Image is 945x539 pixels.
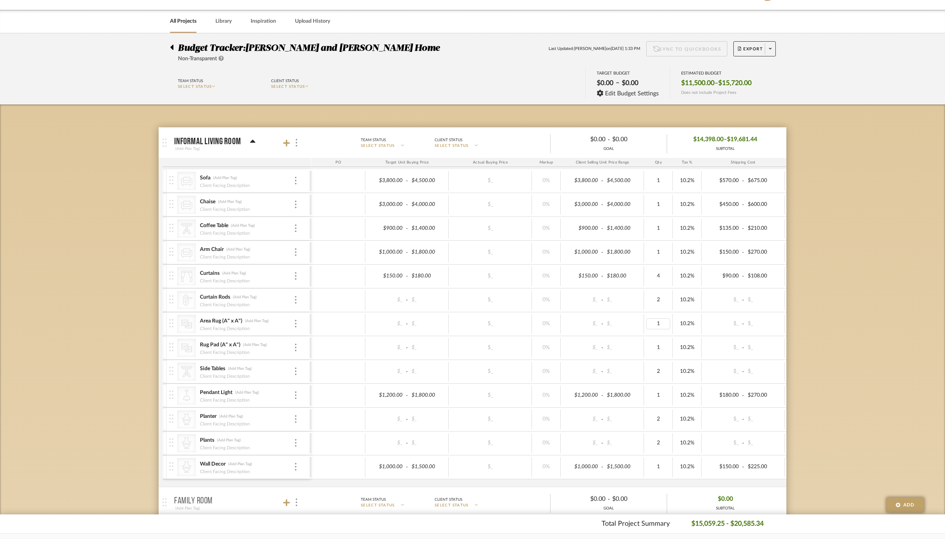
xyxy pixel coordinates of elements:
span: on [606,46,611,52]
p: Family Room [174,497,213,506]
div: $135.00 [704,223,741,234]
div: $_ [409,414,446,425]
mat-expansion-panel-header: Wall Decor(Add Plan Tag)Client Facing Description$1,000.00-$1,500.00$_0%$1,000.00-$1,500.00110.2%... [162,455,942,479]
div: $150.00 [563,271,600,282]
span: - [405,177,409,185]
div: 0% [534,294,558,305]
div: $1,800.00 [409,247,446,258]
span: - [600,201,605,209]
span: [PERSON_NAME] and [PERSON_NAME] Home [245,44,440,53]
div: (Add Plan Tag) [243,342,267,347]
span: [DATE] 1:33 PM [611,46,640,52]
div: $1,000.00 [368,461,405,472]
span: - [608,135,610,144]
div: 10.2% [675,366,699,377]
div: $_ [469,461,511,472]
div: $_ [745,438,783,449]
div: Client Facing Description [200,420,250,428]
mat-expansion-panel-header: Plants(Add Plan Tag)Client Facing Description$_-$_$_0%$_-$_210.2%$_-$_ [162,432,942,455]
div: $_ [745,294,783,305]
a: Library [215,16,232,26]
img: 3dots-v.svg [295,320,296,327]
div: $0.00 [610,134,661,145]
img: 3dots-v.svg [296,139,297,146]
img: grip.svg [162,498,167,506]
mat-expansion-panel-header: Curtain Rods(Add Plan Tag)Client Facing Description$_-$_$_0%$_-$_210.2%$_-$_ [162,288,942,312]
mat-expansion-panel-header: Side Tables(Add Plan Tag)Client Facing Description$_-$_$_0%$_-$_210.2%$_-$_ [162,360,942,383]
div: $600.00 [745,199,783,210]
img: 3dots-v.svg [295,248,296,256]
span: - [405,463,409,471]
span: - [600,225,605,232]
div: $_ [563,366,600,377]
img: 3dots-v.svg [295,296,296,304]
div: $_ [368,294,405,305]
div: (Add Plan Tag) [245,318,269,324]
div: (Add Plan Tag) [174,145,201,152]
span: $19,681.44 [727,134,757,145]
span: Add [903,502,915,508]
div: 0% [534,223,558,234]
div: 1 [646,318,670,329]
img: 3dots-v.svg [295,415,296,423]
div: $1,500.00 [605,461,642,472]
div: Client Facing Description [200,372,250,380]
div: 0% [534,414,558,425]
span: - [741,249,745,256]
div: SUBTOTAL [716,506,734,511]
div: $150.00 [368,271,405,282]
span: - [741,201,745,209]
div: 0% [534,199,558,210]
span: - [405,249,409,256]
div: $900.00 [368,223,405,234]
div: 0% [534,438,558,449]
div: Rug Pad (A" x A") [200,341,241,349]
div: $_ [704,342,741,353]
div: Team Status [361,137,386,143]
div: Client Facing Description [200,468,250,475]
div: Side Tables [200,365,226,372]
div: $1,000.00 [368,247,405,258]
div: Coffee Table [200,222,229,229]
div: 1 [646,223,670,234]
div: (Add Plan Tag) [226,247,251,252]
div: Client Status [435,137,462,143]
div: $180.00 [605,271,642,282]
img: vertical-grip.svg [169,295,173,304]
div: $225.00 [745,461,783,472]
div: Team Status [178,78,203,84]
div: $_ [563,414,600,425]
div: Client Facing Description [200,277,250,285]
div: $_ [605,438,642,449]
span: Non-Transparent [178,56,217,61]
span: SELECT STATUS [361,143,395,149]
div: (Add Plan Tag) [213,175,237,181]
div: $_ [563,342,600,353]
img: 3dots-v.svg [295,201,296,208]
div: Client Facing Description [200,229,250,237]
div: $4,000.00 [409,199,446,210]
div: $_ [469,223,511,234]
mat-expansion-panel-header: Curtains(Add Plan Tag)Client Facing Description$150.00-$180.00$_0%$150.00-$180.00410.2%$90.00-$10... [162,265,942,288]
div: 10.2% [675,414,699,425]
span: - [741,439,745,447]
div: $3,800.00 [368,175,405,186]
div: $4,500.00 [409,175,446,186]
img: 3dots-v.svg [295,272,296,280]
div: 10.2% [675,199,699,210]
span: - [741,177,745,185]
div: $0.00 [594,77,616,90]
span: - [405,416,409,423]
div: $_ [409,366,446,377]
a: Inspiration [251,16,276,26]
div: $1,000.00 [563,247,600,258]
mat-expansion-panel-header: Arm Chair(Add Plan Tag)Client Facing Description$1,000.00-$1,800.00$_0%$1,000.00-$1,800.00110.2%$... [162,241,942,264]
span: - [405,296,409,304]
div: $_ [605,318,642,329]
span: - [600,273,605,280]
div: $0.00 [610,493,661,505]
button: Sync to QuickBooks [646,41,728,56]
div: $_ [368,438,405,449]
div: $_ [469,175,511,186]
img: 3dots-v.svg [295,177,296,184]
